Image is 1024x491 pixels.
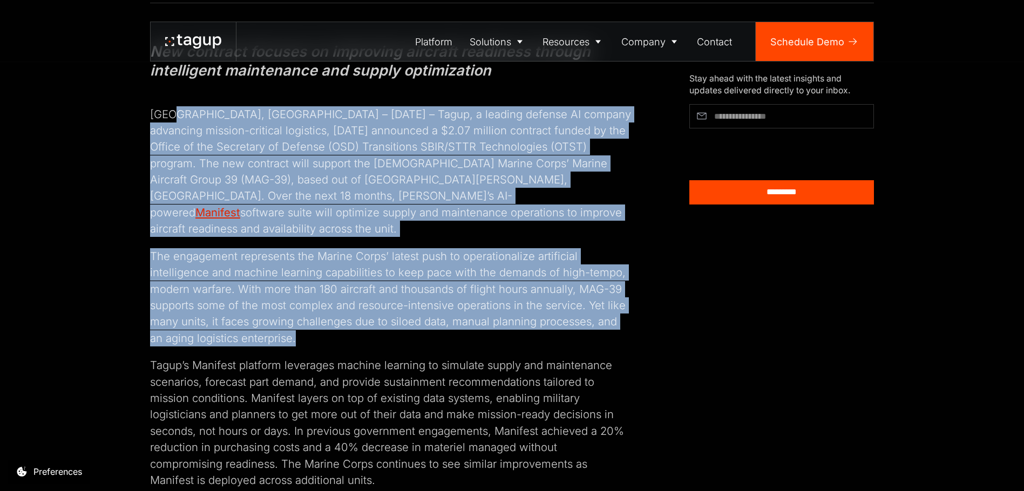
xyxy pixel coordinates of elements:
[689,133,804,163] iframe: reCAPTCHA
[150,90,631,237] p: [GEOGRAPHIC_DATA], [GEOGRAPHIC_DATA] – [DATE] – Tagup, a leading defense AI company advancing mis...
[150,357,631,488] p: Tagup’s Manifest platform leverages machine learning to simulate supply and maintenance scenarios...
[150,248,631,346] p: The engagement represents the Marine Corps’ latest push to operationalize artificial intelligence...
[33,465,82,478] div: Preferences
[689,73,874,97] div: Stay ahead with the latest insights and updates delivered directly to your inbox.
[534,22,613,61] a: Resources
[689,104,874,204] form: Article Subscribe
[756,22,873,61] a: Schedule Demo
[697,35,732,49] div: Contact
[470,35,511,49] div: Solutions
[621,35,666,49] div: Company
[689,22,741,61] a: Contact
[461,22,534,61] a: Solutions
[195,206,240,219] a: Manifest
[770,35,844,49] div: Schedule Demo
[542,35,589,49] div: Resources
[613,22,689,61] a: Company
[407,22,462,61] a: Platform
[415,35,452,49] div: Platform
